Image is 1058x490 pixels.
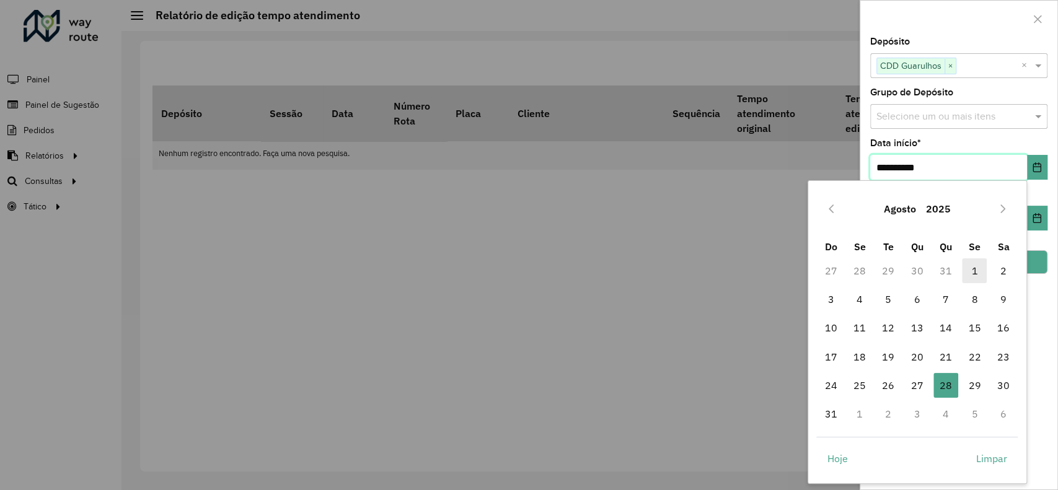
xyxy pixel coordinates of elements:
[960,313,989,342] td: 15
[989,256,1018,284] td: 2
[991,344,1016,369] span: 23
[902,285,931,313] td: 6
[933,315,958,340] span: 14
[847,344,872,369] span: 18
[991,315,1016,340] span: 16
[960,256,989,284] td: 1
[847,287,872,312] span: 4
[816,371,845,400] td: 24
[874,285,902,313] td: 5
[993,199,1013,219] button: Next Month
[932,256,960,284] td: 31
[1027,206,1047,230] button: Choose Date
[989,285,1018,313] td: 9
[1021,58,1032,73] span: Clear all
[933,287,958,312] span: 7
[976,451,1007,466] span: Limpar
[933,373,958,398] span: 28
[902,400,931,428] td: 3
[991,287,1016,312] span: 9
[962,258,987,283] span: 1
[932,343,960,371] td: 21
[818,373,843,398] span: 24
[902,313,931,342] td: 13
[827,451,847,466] span: Hoje
[962,373,987,398] span: 29
[816,285,845,313] td: 3
[845,400,874,428] td: 1
[969,240,981,253] span: Se
[877,58,945,73] span: CDD Guarulhos
[818,344,843,369] span: 17
[853,240,865,253] span: Se
[962,344,987,369] span: 22
[905,373,930,398] span: 27
[821,199,841,219] button: Previous Month
[997,240,1009,253] span: Sa
[870,85,953,100] label: Grupo de Depósito
[989,371,1018,400] td: 30
[905,315,930,340] span: 13
[874,371,902,400] td: 26
[991,258,1016,283] span: 2
[845,371,874,400] td: 25
[816,313,845,342] td: 10
[960,400,989,428] td: 5
[932,313,960,342] td: 14
[879,194,921,224] button: Choose Month
[989,400,1018,428] td: 6
[960,285,989,313] td: 8
[940,240,952,253] span: Qu
[816,446,858,471] button: Hoje
[818,287,843,312] span: 3
[870,34,910,49] label: Depósito
[991,373,1016,398] span: 30
[874,256,902,284] td: 29
[933,344,958,369] span: 21
[845,256,874,284] td: 28
[845,343,874,371] td: 18
[847,373,872,398] span: 25
[921,194,956,224] button: Choose Year
[818,315,843,340] span: 10
[911,240,924,253] span: Qu
[902,343,931,371] td: 20
[1027,155,1047,180] button: Choose Date
[870,136,921,151] label: Data início
[818,401,843,426] span: 31
[874,313,902,342] td: 12
[816,256,845,284] td: 27
[989,313,1018,342] td: 16
[945,59,956,74] span: ×
[845,313,874,342] td: 11
[847,315,872,340] span: 11
[966,446,1018,471] button: Limpar
[932,285,960,313] td: 7
[816,400,845,428] td: 31
[902,256,931,284] td: 30
[816,343,845,371] td: 17
[824,240,837,253] span: Do
[905,344,930,369] span: 20
[962,287,987,312] span: 8
[932,371,960,400] td: 28
[874,400,902,428] td: 2
[902,371,931,400] td: 27
[845,285,874,313] td: 4
[962,315,987,340] span: 15
[989,343,1018,371] td: 23
[876,287,901,312] span: 5
[876,344,901,369] span: 19
[876,373,901,398] span: 26
[960,343,989,371] td: 22
[808,180,1027,484] div: Choose Date
[905,287,930,312] span: 6
[876,315,901,340] span: 12
[874,343,902,371] td: 19
[932,400,960,428] td: 4
[960,371,989,400] td: 29
[883,240,894,253] span: Te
